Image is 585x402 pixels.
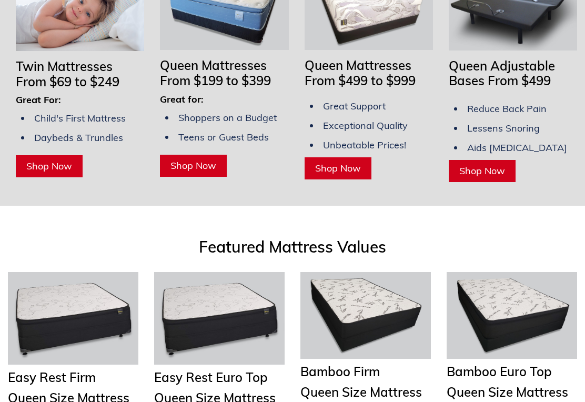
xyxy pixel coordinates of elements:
[449,58,555,89] span: Queen Adjustable Bases From $499
[323,100,386,112] span: Great Support
[467,122,540,134] span: Lessens Snoring
[447,364,552,379] span: Bamboo Euro Top
[305,57,411,73] span: Queen Mattresses
[323,139,406,151] span: Unbeatable Prices!
[315,162,361,174] span: Shop Now
[449,160,516,182] a: Shop Now
[323,119,408,132] span: Exceptional Quality
[199,237,386,257] span: Featured Mattress Values
[178,112,277,124] span: Shoppers on a Budget
[154,369,268,385] span: Easy Rest Euro Top
[467,142,567,154] span: Aids [MEDICAL_DATA]
[34,132,123,144] span: Daybeds & Trundles
[447,384,568,400] span: Queen Size Mattress
[305,157,371,179] a: Shop Now
[8,272,138,365] img: Twin Mattresses From $69 to $169
[170,159,216,172] span: Shop Now
[160,73,271,88] span: From $199 to $399
[447,272,577,359] img: Adjustable Bases Starting at $379
[160,93,204,105] span: Great for:
[178,131,269,143] span: Teens or Guest Beds
[26,160,72,172] span: Shop Now
[300,384,422,400] span: Queen Size Mattress
[459,165,505,177] span: Shop Now
[16,155,83,177] a: Shop Now
[467,103,547,115] span: Reduce Back Pain
[154,272,285,365] img: Twin Mattresses From $69 to $169
[16,58,113,74] span: Twin Mattresses
[300,364,380,379] span: Bamboo Firm
[8,369,96,385] span: Easy Rest Firm
[34,112,126,124] span: Child's First Mattress
[16,94,61,106] span: Great For:
[16,74,119,89] span: From $69 to $249
[300,272,431,359] img: Queen Mattresses From $449 to $949
[160,155,227,177] a: Shop Now
[305,73,416,88] span: From $499 to $999
[160,57,267,73] span: Queen Mattresses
